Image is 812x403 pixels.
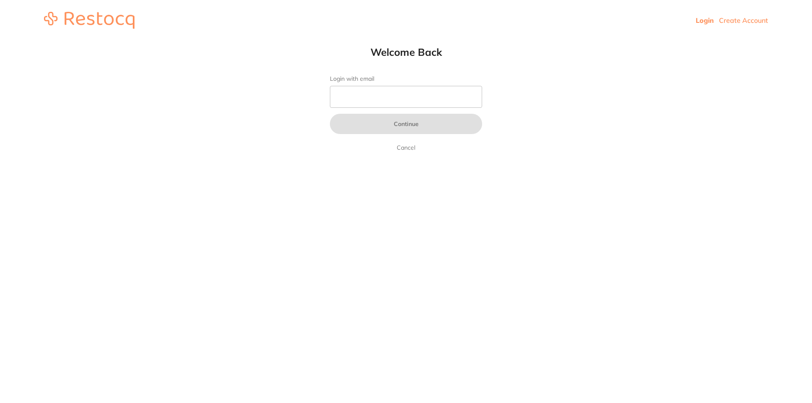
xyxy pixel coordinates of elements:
[719,16,768,25] a: Create Account
[696,16,714,25] a: Login
[330,75,482,82] label: Login with email
[395,143,417,153] a: Cancel
[44,12,134,29] img: restocq_logo.svg
[330,114,482,134] button: Continue
[313,46,499,58] h1: Welcome Back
